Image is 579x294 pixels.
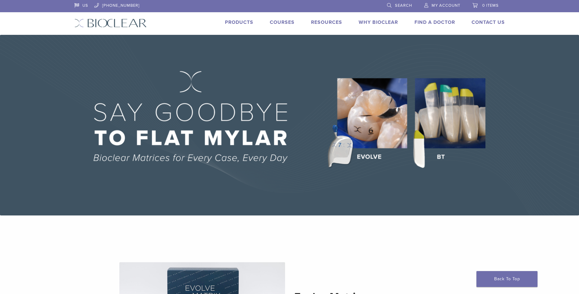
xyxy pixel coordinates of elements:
[432,3,460,8] span: My Account
[395,3,412,8] span: Search
[359,19,398,25] a: Why Bioclear
[311,19,342,25] a: Resources
[414,19,455,25] a: Find A Doctor
[472,19,505,25] a: Contact Us
[270,19,295,25] a: Courses
[225,19,253,25] a: Products
[476,271,537,287] a: Back To Top
[482,3,499,8] span: 0 items
[74,19,147,28] img: Bioclear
